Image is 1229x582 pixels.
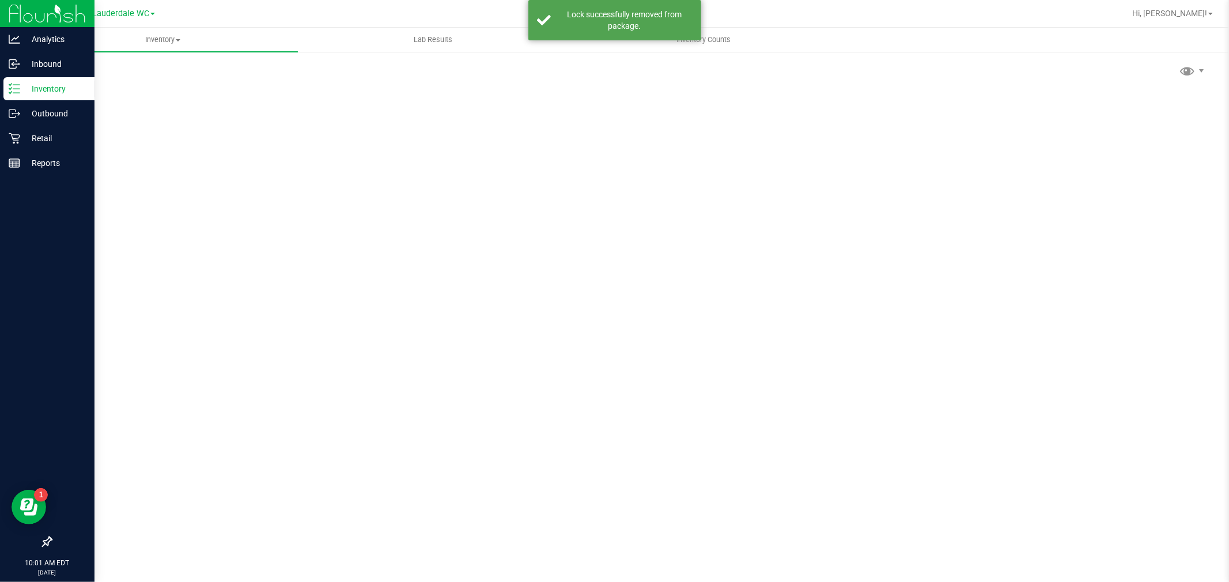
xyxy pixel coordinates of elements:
[5,558,89,568] p: 10:01 AM EDT
[20,57,89,71] p: Inbound
[9,157,20,169] inline-svg: Reports
[80,9,149,18] span: Ft. Lauderdale WC
[9,58,20,70] inline-svg: Inbound
[28,35,298,45] span: Inventory
[28,28,298,52] a: Inventory
[1132,9,1207,18] span: Hi, [PERSON_NAME]!
[20,32,89,46] p: Analytics
[298,28,568,52] a: Lab Results
[9,83,20,95] inline-svg: Inventory
[568,28,838,52] a: Inventory Counts
[5,568,89,577] p: [DATE]
[34,488,48,502] iframe: Resource center unread badge
[398,35,468,45] span: Lab Results
[661,35,746,45] span: Inventory Counts
[20,131,89,145] p: Retail
[9,108,20,119] inline-svg: Outbound
[12,490,46,524] iframe: Resource center
[9,133,20,144] inline-svg: Retail
[9,33,20,45] inline-svg: Analytics
[20,82,89,96] p: Inventory
[20,107,89,120] p: Outbound
[20,156,89,170] p: Reports
[557,9,693,32] div: Lock successfully removed from package.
